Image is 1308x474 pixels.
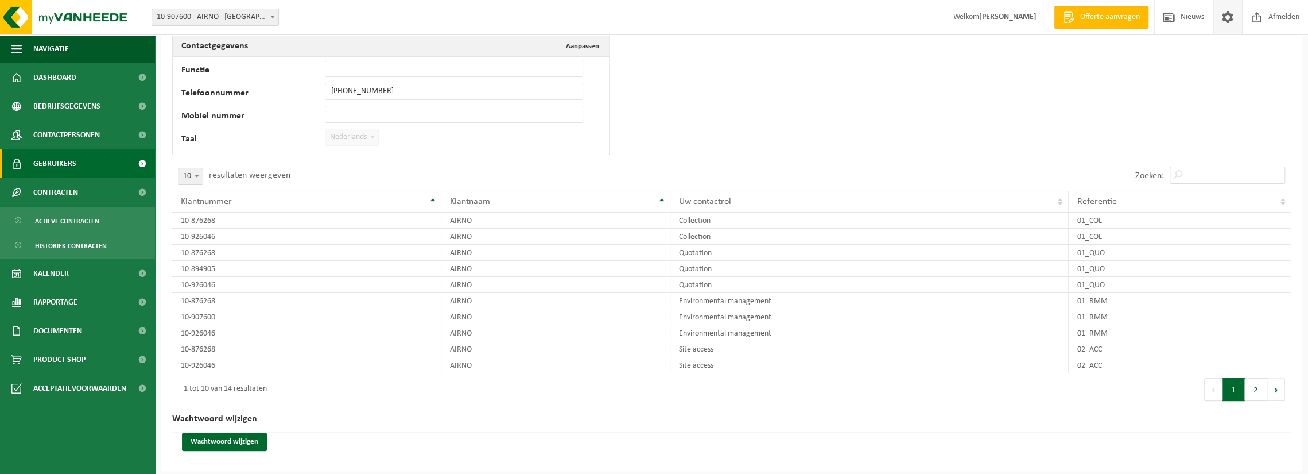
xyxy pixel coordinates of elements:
button: 2 [1245,378,1267,401]
td: Collection [670,229,1069,245]
td: AIRNO [441,341,670,357]
td: 10-926046 [172,277,441,293]
td: Site access [670,341,1069,357]
td: AIRNO [441,277,670,293]
td: 10-876268 [172,213,441,229]
span: Offerte aanvragen [1077,11,1143,23]
button: Previous [1204,378,1222,401]
span: Historiek contracten [35,235,107,257]
td: Site access [670,357,1069,373]
td: AIRNO [441,245,670,261]
td: 10-876268 [172,341,441,357]
span: 10 [178,168,203,184]
label: Mobiel nummer [181,111,325,123]
button: Wachtwoord wijzigen [182,433,267,451]
strong: [PERSON_NAME] [979,13,1037,21]
td: AIRNO [441,309,670,325]
td: 01_COL [1069,229,1291,245]
span: Contracten [33,178,78,207]
label: Zoeken: [1135,171,1164,180]
a: Historiek contracten [3,234,152,256]
td: AIRNO [441,261,670,277]
span: Contactpersonen [33,121,100,149]
td: 10-926046 [172,229,441,245]
td: 01_COL [1069,213,1291,229]
span: 10-907600 - AIRNO - ROESELARE [152,9,278,25]
button: Next [1267,378,1285,401]
div: 1 tot 10 van 14 resultaten [178,379,267,400]
td: 01_QUO [1069,245,1291,261]
h2: Contactgegevens [173,36,257,56]
td: AIRNO [441,293,670,309]
button: 1 [1222,378,1245,401]
td: 10-876268 [172,245,441,261]
td: 10-926046 [172,357,441,373]
span: 10 [178,168,203,185]
td: AIRNO [441,357,670,373]
td: 01_RMM [1069,293,1291,309]
label: Telefoonnummer [181,88,325,100]
span: Nederlands [325,129,379,146]
span: Aanpassen [566,43,599,50]
span: Referentie [1077,197,1117,206]
td: 02_ACC [1069,341,1291,357]
td: 10-907600 [172,309,441,325]
td: Collection [670,213,1069,229]
td: Quotation [670,245,1069,261]
button: Aanpassen [557,36,608,56]
td: Environmental management [670,325,1069,341]
span: Navigatie [33,34,69,63]
span: Nederlands [325,129,378,145]
td: 01_QUO [1069,261,1291,277]
td: 01_QUO [1069,277,1291,293]
td: Environmental management [670,309,1069,325]
span: Uw contactrol [679,197,731,206]
a: Actieve contracten [3,210,152,232]
span: Gebruikers [33,149,76,178]
span: Acceptatievoorwaarden [33,374,126,403]
td: Environmental management [670,293,1069,309]
a: Offerte aanvragen [1054,6,1148,29]
span: Rapportage [33,288,77,317]
h2: Wachtwoord wijzigen [172,406,1291,433]
td: AIRNO [441,325,670,341]
span: Klantnaam [450,197,490,206]
td: AIRNO [441,213,670,229]
td: Quotation [670,261,1069,277]
span: Dashboard [33,63,76,92]
span: Documenten [33,317,82,345]
td: 01_RMM [1069,325,1291,341]
td: 01_RMM [1069,309,1291,325]
td: 10-876268 [172,293,441,309]
td: 10-894905 [172,261,441,277]
td: AIRNO [441,229,670,245]
td: 02_ACC [1069,357,1291,373]
span: Kalender [33,259,69,288]
span: Actieve contracten [35,210,99,232]
label: resultaten weergeven [209,171,290,180]
td: Quotation [670,277,1069,293]
span: Klantnummer [181,197,232,206]
span: Product Shop [33,345,86,374]
label: Functie [181,65,325,77]
td: 10-926046 [172,325,441,341]
label: Taal [181,134,325,146]
span: 10-907600 - AIRNO - ROESELARE [152,9,279,26]
span: Bedrijfsgegevens [33,92,100,121]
